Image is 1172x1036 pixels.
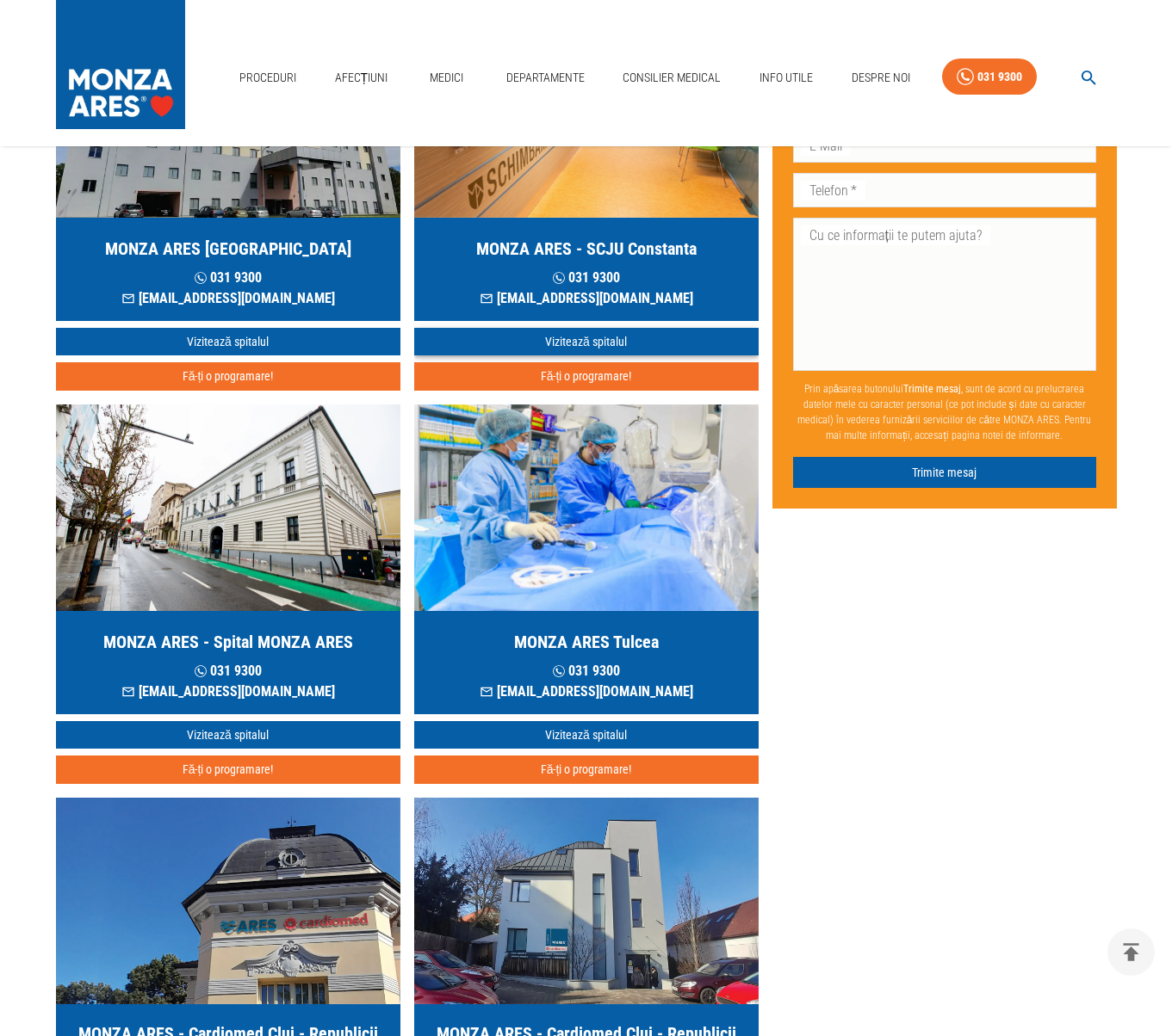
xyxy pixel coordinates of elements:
h5: MONZA ARES Tulcea [514,630,659,654]
button: delete [1107,928,1155,976]
button: Trimite mesaj [793,457,1096,489]
b: Trimite mesaj [903,383,961,395]
p: 031 9300 [121,661,335,681]
a: Info Utile [753,60,820,96]
a: MONZA ARES - SCJU Constanta 031 9300[EMAIL_ADDRESS][DOMAIN_NAME] [414,11,759,321]
button: Fă-ți o programare! [414,755,759,784]
p: [EMAIL_ADDRESS][DOMAIN_NAME] [121,681,335,702]
a: 031 9300 [942,59,1037,96]
img: MONZA ARES Cluj Napoca [414,798,759,1004]
a: Proceduri [233,60,303,96]
p: [EMAIL_ADDRESS][DOMAIN_NAME] [480,681,693,702]
a: Despre Noi [845,60,917,96]
a: Vizitează spitalul [414,721,759,749]
a: MONZA ARES Tulcea 031 9300[EMAIL_ADDRESS][DOMAIN_NAME] [414,404,759,714]
img: MONZA ARES Tulcea [414,404,759,611]
p: 031 9300 [121,268,335,288]
p: [EMAIL_ADDRESS][DOMAIN_NAME] [121,288,335,309]
a: Vizitează spitalul [56,328,400,356]
p: 031 9300 [480,268,693,288]
p: 031 9300 [480,661,693,681]
a: Vizitează spitalul [414,328,759,356]
img: MONZA ARES Cluj-Napoca [56,404,400,611]
button: Fă-ți o programare! [414,362,759,391]
p: Prin apăsarea butonului , sunt de acord cu prelucrarea datelor mele cu caracter personal (ce pot ... [793,374,1096,450]
button: Fă-ți o programare! [56,362,400,391]
a: Vizitează spitalul [56,721,400,749]
a: Departamente [499,60,592,96]
h5: MONZA ARES - Spital MONZA ARES [103,630,353,654]
h5: MONZA ARES - SCJU Constanta [476,237,697,261]
button: Fă-ți o programare! [56,755,400,784]
a: Medici [419,60,474,96]
a: MONZA ARES [GEOGRAPHIC_DATA] 031 9300[EMAIL_ADDRESS][DOMAIN_NAME] [56,11,400,321]
div: 031 9300 [977,66,1022,88]
a: Consilier Medical [616,60,728,96]
img: MONZA ARES Cluj Napoca [56,798,400,1004]
h5: MONZA ARES [GEOGRAPHIC_DATA] [105,237,351,261]
a: Afecțiuni [328,60,395,96]
p: [EMAIL_ADDRESS][DOMAIN_NAME] [480,288,693,309]
a: MONZA ARES - Spital MONZA ARES 031 9300[EMAIL_ADDRESS][DOMAIN_NAME] [56,404,400,714]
